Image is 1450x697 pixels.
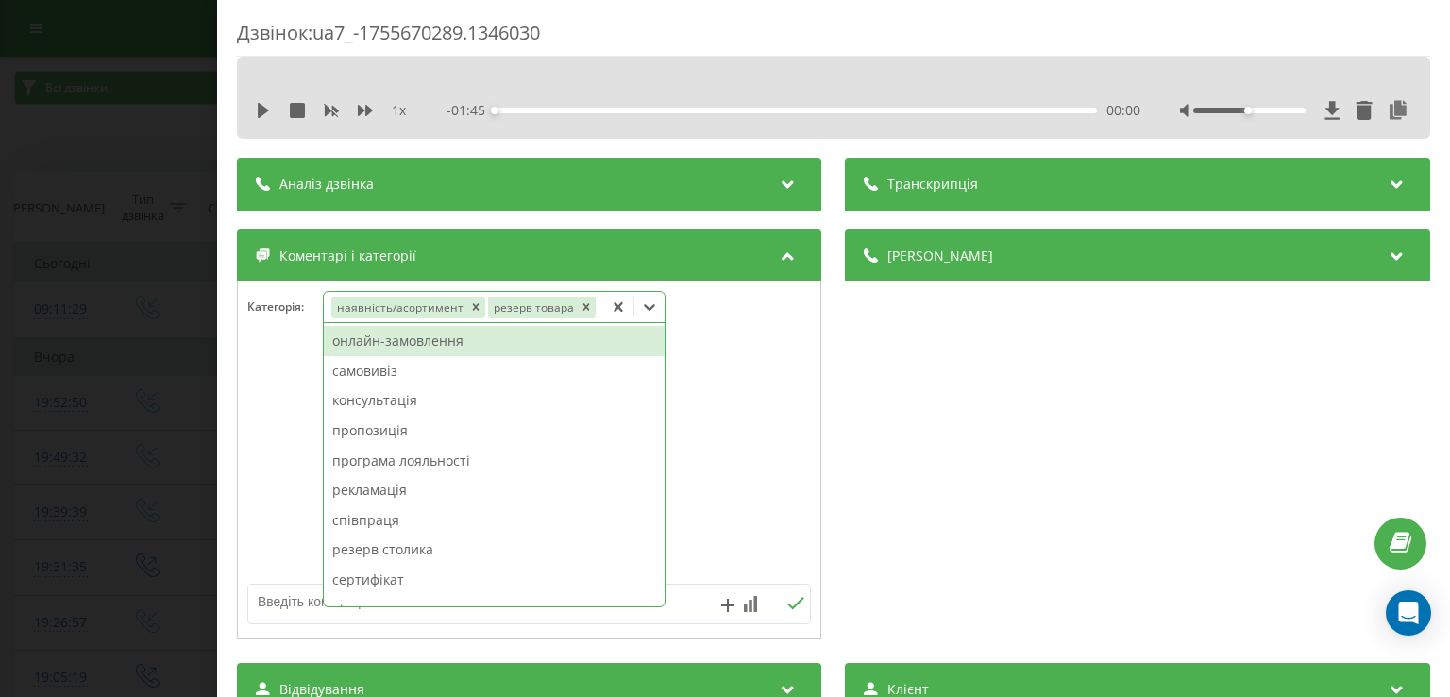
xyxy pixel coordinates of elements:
[447,101,496,120] span: - 01:45
[1244,107,1252,114] div: Accessibility label
[279,246,416,265] span: Коментарі і категорії
[324,326,665,356] div: онлайн-замовлення
[324,356,665,386] div: самовивіз
[324,475,665,505] div: рекламація
[331,297,466,318] div: наявність/асортимент
[324,595,665,625] div: відгук
[247,300,323,314] h4: Категорія :
[324,385,665,416] div: консультація
[488,297,577,318] div: резерв товара
[466,297,485,318] div: Remove наявність/асортимент
[492,107,499,114] div: Accessibility label
[888,175,979,194] span: Транскрипція
[279,175,374,194] span: Аналіз дзвінка
[577,297,596,318] div: Remove резерв товара
[324,416,665,446] div: пропозиція
[392,101,406,120] span: 1 x
[324,535,665,565] div: резерв столика
[237,20,1430,57] div: Дзвінок : ua7_-1755670289.1346030
[1386,590,1431,636] div: Open Intercom Messenger
[1106,101,1140,120] span: 00:00
[324,565,665,595] div: сертифікат
[888,246,994,265] span: [PERSON_NAME]
[324,446,665,476] div: програма лояльності
[324,505,665,535] div: співпраця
